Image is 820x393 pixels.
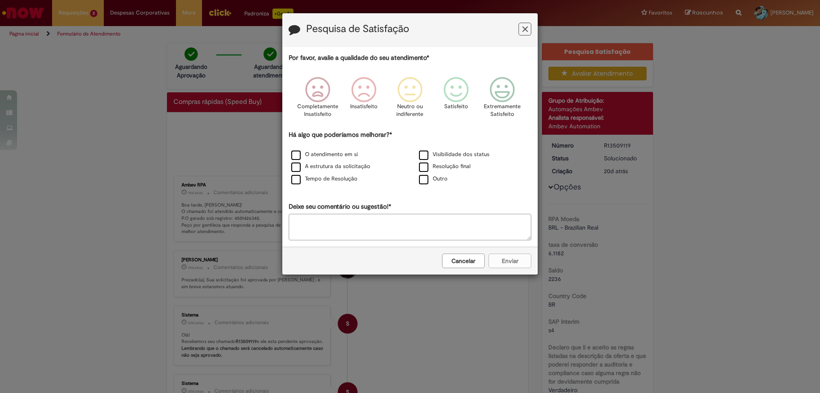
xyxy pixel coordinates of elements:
[342,71,386,129] div: Insatisfeito
[419,163,471,171] label: Resolução final
[442,254,485,268] button: Cancelar
[297,103,338,118] p: Completamente Insatisfeito
[289,130,531,186] div: Há algo que poderíamos melhorar?*
[291,163,370,171] label: A estrutura da solicitação
[444,103,468,111] p: Satisfeito
[296,71,339,129] div: Completamente Insatisfeito
[388,71,432,129] div: Neutro ou indiferente
[419,151,489,159] label: Visibilidade dos status
[289,53,429,62] label: Por favor, avalie a qualidade do seu atendimento*
[306,24,409,35] label: Pesquisa de Satisfação
[419,175,448,183] label: Outro
[350,103,378,111] p: Insatisfeito
[291,175,357,183] label: Tempo de Resolução
[291,151,358,159] label: O atendimento em si
[289,202,391,211] label: Deixe seu comentário ou sugestão!*
[484,103,521,118] p: Extremamente Satisfeito
[395,103,425,118] p: Neutro ou indiferente
[434,71,478,129] div: Satisfeito
[480,71,524,129] div: Extremamente Satisfeito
